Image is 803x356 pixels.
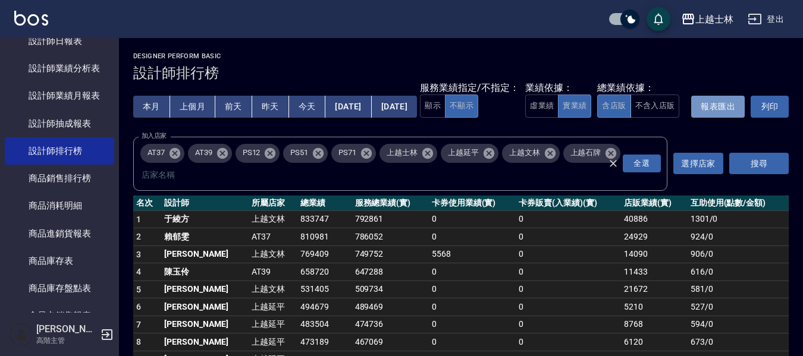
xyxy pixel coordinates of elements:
[688,196,789,211] th: 互助使用(點數/金額)
[502,147,547,159] span: 上越文林
[161,210,248,228] td: 于綾方
[14,11,48,26] img: Logo
[621,210,688,228] td: 40886
[623,155,661,173] div: 全選
[283,144,328,163] div: PS51
[516,196,620,211] th: 卡券販賣(入業績)(實)
[133,52,789,60] h2: Designer Perform Basic
[297,210,352,228] td: 833747
[289,96,326,118] button: 今天
[5,192,114,219] a: 商品消耗明細
[429,228,516,246] td: 0
[516,281,620,298] td: 0
[5,137,114,165] a: 設計師排行榜
[297,245,352,263] td: 769409
[563,144,621,163] div: 上越石牌
[441,144,498,163] div: 上越延平
[352,245,429,263] td: 749752
[729,153,789,175] button: 搜尋
[516,263,620,281] td: 0
[352,333,429,351] td: 467069
[161,298,248,316] td: [PERSON_NAME]
[688,316,789,333] td: 594 / 0
[352,263,429,281] td: 647288
[331,144,376,163] div: PS71
[429,281,516,298] td: 0
[352,298,429,316] td: 489469
[249,333,297,351] td: 上越延平
[249,245,297,263] td: 上越文林
[136,232,141,241] span: 2
[5,55,114,82] a: 設計師業績分析表
[688,263,789,281] td: 616 / 0
[297,196,352,211] th: 總業績
[621,333,688,351] td: 6120
[751,96,789,118] button: 列印
[161,281,248,298] td: [PERSON_NAME]
[297,281,352,298] td: 531405
[325,96,371,118] button: [DATE]
[188,147,219,159] span: AT39
[502,144,560,163] div: 上越文林
[10,323,33,346] img: Person
[647,7,670,31] button: save
[691,96,745,118] button: 報表匯出
[688,298,789,316] td: 527 / 0
[420,94,446,118] button: 顯示
[215,96,252,118] button: 前天
[620,152,663,175] button: Open
[297,228,352,246] td: 810981
[140,147,172,159] span: AT37
[297,333,352,351] td: 473189
[5,302,114,329] a: 會員卡銷售報表
[621,298,688,316] td: 5210
[631,94,680,118] button: 不含入店販
[136,320,141,329] span: 7
[36,335,97,346] p: 高階主管
[673,153,723,175] button: 選擇店家
[379,147,425,159] span: 上越士林
[352,281,429,298] td: 509734
[252,96,289,118] button: 昨天
[352,210,429,228] td: 792861
[136,337,141,346] span: 8
[140,144,184,163] div: AT37
[5,110,114,137] a: 設計師抽成報表
[563,147,608,159] span: 上越石牌
[249,210,297,228] td: 上越文林
[379,144,437,163] div: 上越士林
[161,263,248,281] td: 陳玉伶
[133,196,161,211] th: 名次
[352,228,429,246] td: 786052
[36,323,97,335] h5: [PERSON_NAME]
[161,316,248,333] td: [PERSON_NAME]
[525,82,591,94] div: 業績依據：
[441,147,486,159] span: 上越延平
[136,302,141,311] span: 6
[249,263,297,281] td: AT39
[516,316,620,333] td: 0
[5,82,114,109] a: 設計師業績月報表
[161,333,248,351] td: [PERSON_NAME]
[688,210,789,228] td: 1301 / 0
[142,131,167,140] label: 加入店家
[133,65,789,81] h3: 設計師排行榜
[161,196,248,211] th: 設計師
[188,144,232,163] div: AT39
[429,263,516,281] td: 0
[429,316,516,333] td: 0
[558,94,591,118] button: 實業績
[695,12,733,27] div: 上越士林
[597,82,685,94] div: 總業績依據：
[743,8,789,30] button: 登出
[676,7,738,31] button: 上越士林
[516,228,620,246] td: 0
[5,165,114,192] a: 商品銷售排行榜
[516,298,620,316] td: 0
[688,228,789,246] td: 924 / 0
[372,96,417,118] button: [DATE]
[133,96,170,118] button: 本月
[420,82,519,94] div: 服務業績指定/不指定：
[139,165,629,185] input: 店家名稱
[249,228,297,246] td: AT37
